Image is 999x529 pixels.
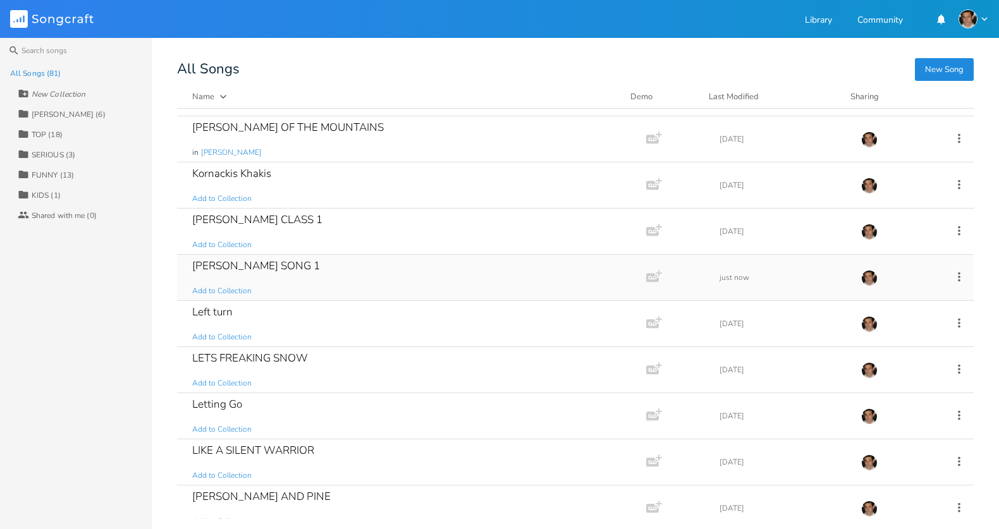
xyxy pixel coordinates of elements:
[192,332,252,343] span: Add to Collection
[709,90,835,103] button: Last Modified
[192,214,322,225] div: [PERSON_NAME] CLASS 1
[192,147,199,158] span: in
[720,320,846,327] div: [DATE]
[959,9,978,28] img: John Pick
[630,90,694,103] div: Demo
[861,224,878,240] img: John Pick
[720,504,846,512] div: [DATE]
[192,91,214,102] div: Name
[720,458,846,466] div: [DATE]
[192,353,308,363] div: LETS FREAKING SNOW
[192,516,252,527] span: Add to Collection
[850,90,926,103] div: Sharing
[861,270,878,286] img: John Pick
[32,131,63,138] div: TOP (18)
[720,366,846,374] div: [DATE]
[192,168,271,179] div: Kornackis Khakis
[861,454,878,471] img: John Pick
[32,171,74,179] div: FUNNY (13)
[720,228,846,235] div: [DATE]
[861,362,878,379] img: John Pick
[915,58,974,81] button: New Song
[192,399,242,410] div: Letting Go
[192,193,252,204] span: Add to Collection
[192,286,252,296] span: Add to Collection
[709,91,759,102] div: Last Modified
[192,470,252,481] span: Add to Collection
[32,151,75,159] div: SERIOUS (3)
[32,212,97,219] div: Shared with me (0)
[192,491,331,502] div: [PERSON_NAME] AND PINE
[720,181,846,189] div: [DATE]
[192,445,314,456] div: LIKE A SILENT WARRIOR
[720,274,846,281] div: just now
[201,147,262,158] span: [PERSON_NAME]
[720,135,846,143] div: [DATE]
[720,412,846,420] div: [DATE]
[32,90,85,98] div: New Collection
[857,16,903,27] a: Community
[192,90,615,103] button: Name
[192,240,252,250] span: Add to Collection
[177,63,974,75] div: All Songs
[861,501,878,517] img: John Pick
[805,16,832,27] a: Library
[10,70,61,77] div: All Songs (81)
[861,178,878,194] img: John Pick
[192,378,252,389] span: Add to Collection
[192,122,384,133] div: [PERSON_NAME] OF THE MOUNTAINS
[192,260,320,271] div: [PERSON_NAME] SONG 1
[192,307,233,317] div: Left turn
[32,192,61,199] div: KIDS (1)
[861,408,878,425] img: John Pick
[32,111,106,118] div: [PERSON_NAME] (6)
[861,316,878,332] img: John Pick
[192,424,252,435] span: Add to Collection
[861,131,878,148] img: John Pick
